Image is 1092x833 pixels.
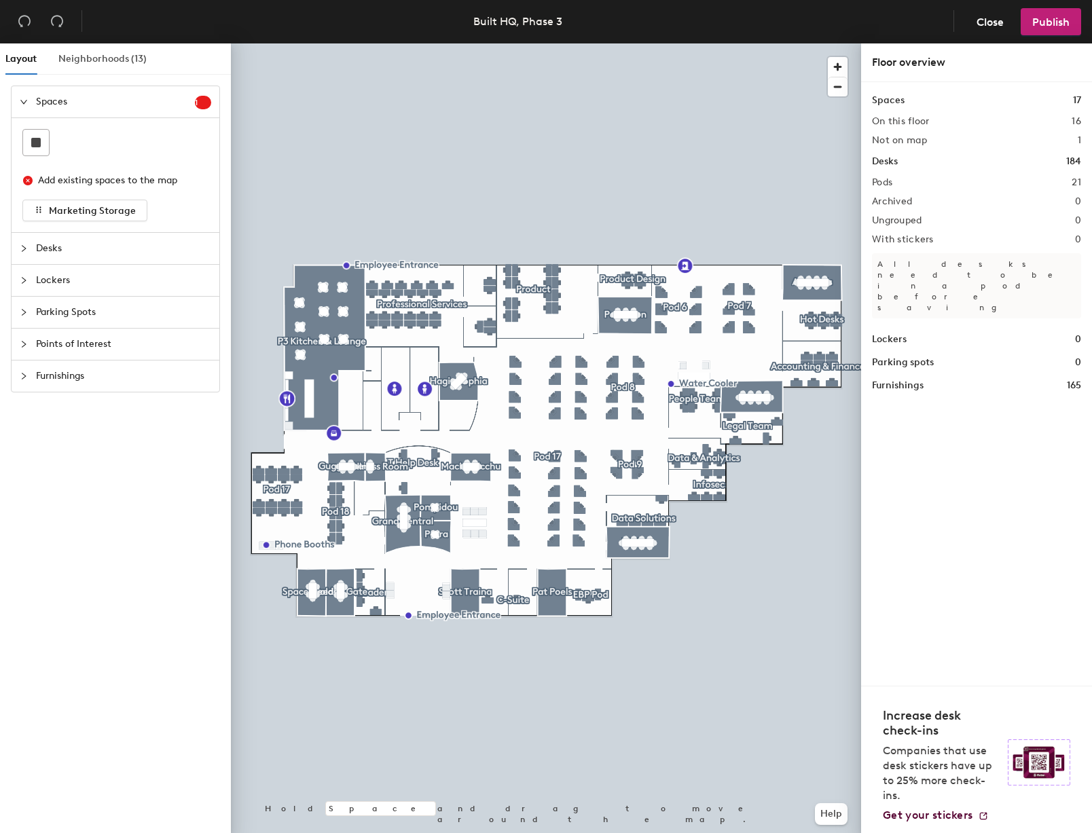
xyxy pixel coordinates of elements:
a: Get your stickers [883,809,989,822]
h2: Ungrouped [872,215,922,226]
span: collapsed [20,308,28,316]
span: collapsed [20,372,28,380]
div: Built HQ, Phase 3 [473,13,562,30]
h2: 0 [1075,215,1081,226]
button: Marketing Storage [22,200,147,221]
span: Desks [36,233,211,264]
h2: 0 [1075,196,1081,207]
h2: Pods [872,177,892,188]
span: collapsed [20,244,28,253]
h1: 165 [1067,378,1081,393]
sup: 1 [195,96,211,109]
span: Layout [5,53,37,64]
span: collapsed [20,276,28,284]
span: Spaces [36,86,195,117]
h2: 21 [1072,177,1081,188]
span: Marketing Storage [49,205,136,217]
span: Neighborhoods (13) [58,53,147,64]
span: Publish [1032,16,1070,29]
span: expanded [20,98,28,106]
button: Undo (⌘ + Z) [11,8,38,35]
span: Furnishings [36,360,211,392]
span: close-circle [23,176,33,185]
button: Publish [1021,8,1081,35]
h1: Lockers [872,332,907,347]
h2: On this floor [872,116,930,127]
h2: 0 [1075,234,1081,245]
span: Parking Spots [36,297,211,328]
span: collapsed [20,340,28,348]
h2: Not on map [872,135,927,146]
button: Redo (⌘ + ⇧ + Z) [43,8,71,35]
h1: 184 [1066,154,1081,169]
span: Get your stickers [883,809,972,821]
span: 1 [195,98,211,107]
h4: Increase desk check-ins [883,708,1000,738]
h2: 1 [1078,135,1081,146]
span: Lockers [36,265,211,296]
h1: 17 [1073,93,1081,108]
h1: 0 [1075,332,1081,347]
h1: Spaces [872,93,905,108]
h2: With stickers [872,234,934,245]
h2: Archived [872,196,912,207]
img: Sticker logo [1008,739,1070,785]
button: Help [815,803,848,825]
h2: 16 [1072,116,1081,127]
span: Close [977,16,1004,29]
p: Companies that use desk stickers have up to 25% more check-ins. [883,743,1000,803]
h1: 0 [1075,355,1081,370]
button: Close [965,8,1015,35]
span: Points of Interest [36,329,211,360]
div: Floor overview [872,54,1081,71]
h1: Furnishings [872,378,924,393]
h1: Parking spots [872,355,934,370]
p: All desks need to be in a pod before saving [872,253,1081,318]
h1: Desks [872,154,898,169]
div: Add existing spaces to the map [38,173,200,188]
